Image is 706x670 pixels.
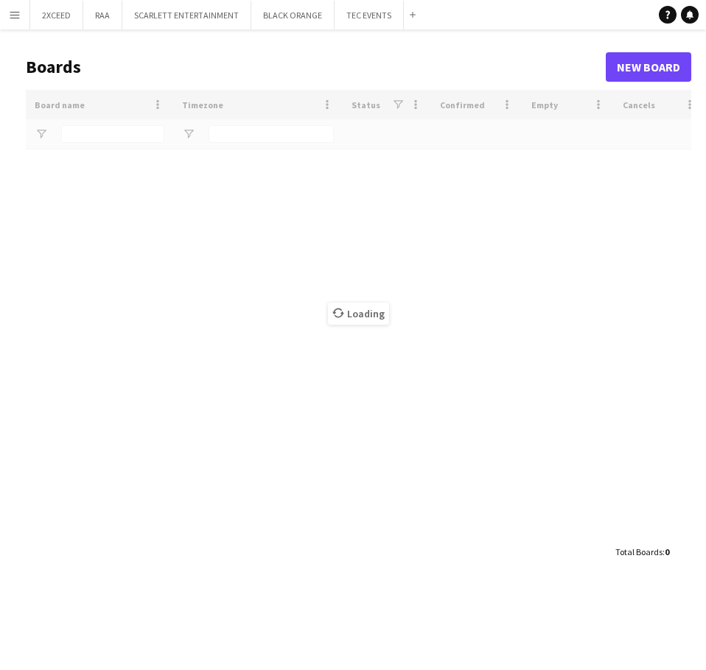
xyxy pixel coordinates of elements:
[665,546,669,557] span: 0
[251,1,335,29] button: BLACK ORANGE
[615,537,669,566] div: :
[335,1,404,29] button: TEC EVENTS
[122,1,251,29] button: SCARLETT ENTERTAINMENT
[83,1,122,29] button: RAA
[328,303,389,325] span: Loading
[615,546,663,557] span: Total Boards
[606,52,691,82] a: New Board
[30,1,83,29] button: 2XCEED
[26,56,606,78] h1: Boards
